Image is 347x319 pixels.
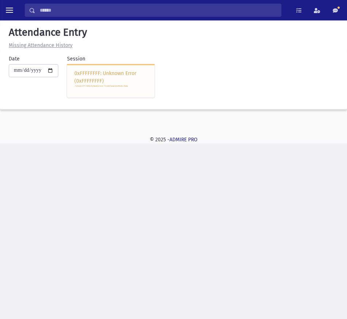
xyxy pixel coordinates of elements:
label: Session [67,55,85,63]
a: ADMIRE PRO [169,137,198,143]
u: Missing Attendance History [9,42,73,48]
div: 0xFFFFFFFF: Unknown Error (0xFFFFFFFF) [67,64,155,98]
div: © 2025 - [6,136,341,143]
label: Date [9,55,20,63]
a: Missing Attendance History [6,42,73,48]
input: Search [35,4,281,17]
button: toggle menu [3,4,16,17]
h5: Attendance Entry [6,26,341,39]
p: /School/ATT/AttEntry?sesCurrent=True&ClassroomMode=False [74,85,147,88]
